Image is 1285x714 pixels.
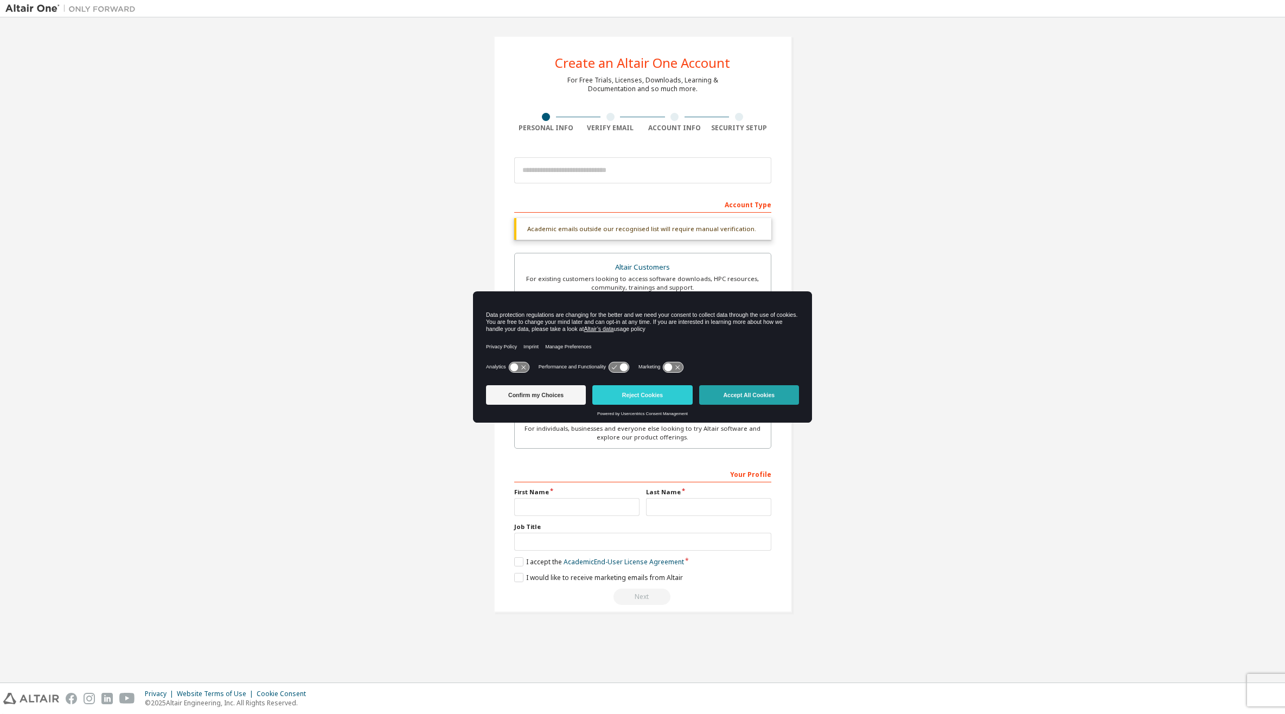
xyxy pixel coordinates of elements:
label: First Name [514,488,640,496]
img: Altair One [5,3,141,14]
div: Read and acccept EULA to continue [514,589,771,605]
div: For individuals, businesses and everyone else looking to try Altair software and explore our prod... [521,424,764,442]
div: Privacy [145,690,177,698]
label: I accept the [514,557,684,566]
div: For existing customers looking to access software downloads, HPC resources, community, trainings ... [521,275,764,292]
img: altair_logo.svg [3,693,59,704]
div: For Free Trials, Licenses, Downloads, Learning & Documentation and so much more. [567,76,718,93]
label: Job Title [514,522,771,531]
div: Altair Customers [521,260,764,275]
label: I would like to receive marketing emails from Altair [514,573,683,582]
div: Personal Info [514,124,579,132]
div: Security Setup [707,124,771,132]
img: linkedin.svg [101,693,113,704]
div: Create an Altair One Account [555,56,730,69]
div: Account Type [514,195,771,213]
div: Account Info [643,124,707,132]
img: facebook.svg [66,693,77,704]
div: Your Profile [514,465,771,482]
p: © 2025 Altair Engineering, Inc. All Rights Reserved. [145,698,312,707]
div: Website Terms of Use [177,690,257,698]
img: youtube.svg [119,693,135,704]
div: Cookie Consent [257,690,312,698]
a: Academic End-User License Agreement [564,557,684,566]
div: Verify Email [578,124,643,132]
img: instagram.svg [84,693,95,704]
div: Academic emails outside our recognised list will require manual verification. [514,218,771,240]
label: Last Name [646,488,771,496]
